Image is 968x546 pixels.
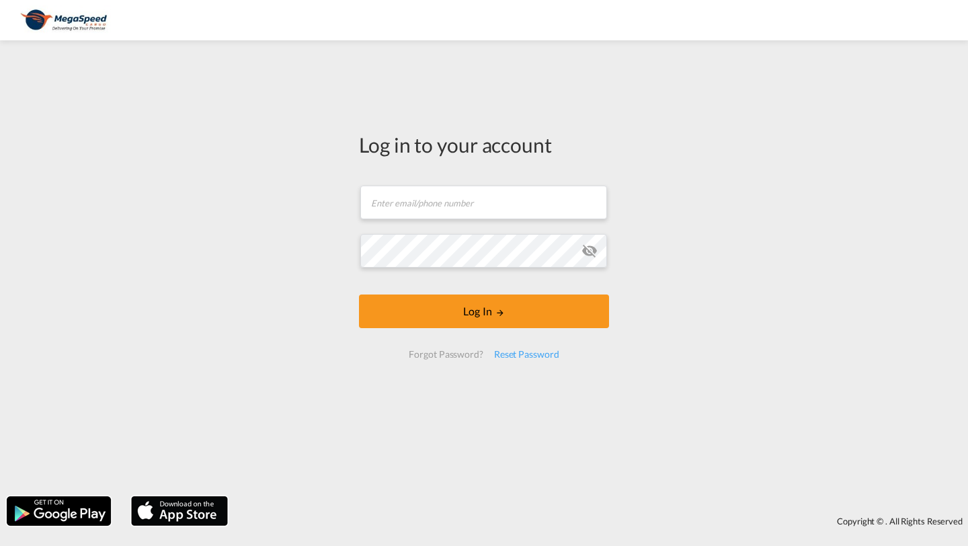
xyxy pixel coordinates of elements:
[360,186,607,219] input: Enter email/phone number
[5,495,112,527] img: google.png
[581,243,598,259] md-icon: icon-eye-off
[359,130,609,159] div: Log in to your account
[20,5,111,36] img: ad002ba0aea611eda5429768204679d3.JPG
[403,342,488,366] div: Forgot Password?
[130,495,229,527] img: apple.png
[359,295,609,328] button: LOGIN
[235,510,968,533] div: Copyright © . All Rights Reserved
[489,342,565,366] div: Reset Password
